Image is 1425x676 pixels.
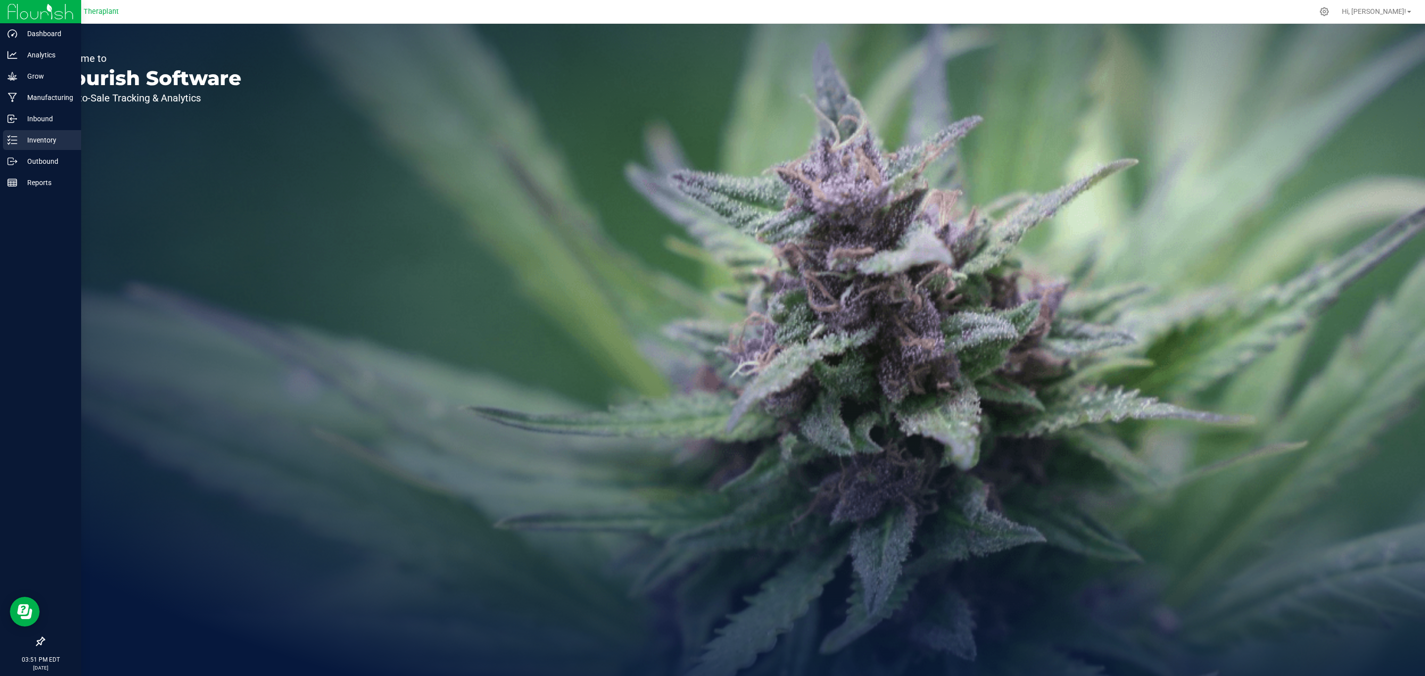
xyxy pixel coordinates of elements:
p: Reports [17,177,77,189]
p: Inventory [17,134,77,146]
p: Grow [17,70,77,82]
inline-svg: Inventory [7,135,17,145]
p: Analytics [17,49,77,61]
span: Theraplant [84,7,119,16]
p: Welcome to [53,53,241,63]
p: 03:51 PM EDT [4,655,77,664]
p: Seed-to-Sale Tracking & Analytics [53,93,241,103]
inline-svg: Manufacturing [7,93,17,102]
p: Outbound [17,155,77,167]
inline-svg: Analytics [7,50,17,60]
p: Manufacturing [17,92,77,103]
inline-svg: Dashboard [7,29,17,39]
inline-svg: Reports [7,178,17,188]
inline-svg: Outbound [7,156,17,166]
p: Inbound [17,113,77,125]
inline-svg: Inbound [7,114,17,124]
div: Manage settings [1318,7,1330,16]
inline-svg: Grow [7,71,17,81]
p: Dashboard [17,28,77,40]
p: Flourish Software [53,68,241,88]
iframe: Resource center [10,597,40,627]
p: [DATE] [4,664,77,672]
span: Hi, [PERSON_NAME]! [1342,7,1406,15]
